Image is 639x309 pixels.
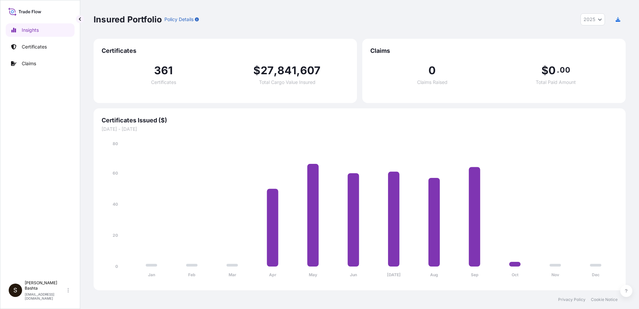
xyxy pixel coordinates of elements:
[253,65,260,76] span: $
[274,65,277,76] span: ,
[428,65,436,76] span: 0
[148,272,155,277] tspan: Jan
[164,16,194,23] p: Policy Details
[541,65,548,76] span: $
[591,297,618,302] a: Cookie Notice
[370,47,618,55] span: Claims
[22,27,39,33] p: Insights
[536,80,576,85] span: Total Paid Amount
[592,272,600,277] tspan: Dec
[296,65,300,76] span: ,
[22,43,47,50] p: Certificates
[113,202,118,207] tspan: 40
[584,16,595,23] span: 2025
[102,116,618,124] span: Certificates Issued ($)
[558,297,586,302] a: Privacy Policy
[25,292,66,300] p: [EMAIL_ADDRESS][DOMAIN_NAME]
[471,272,479,277] tspan: Sep
[6,57,75,70] a: Claims
[309,272,317,277] tspan: May
[269,272,276,277] tspan: Apr
[387,272,401,277] tspan: [DATE]
[300,65,321,76] span: 607
[6,40,75,54] a: Certificates
[261,65,274,76] span: 27
[154,65,173,76] span: 361
[560,67,570,73] span: 00
[113,233,118,238] tspan: 20
[115,264,118,269] tspan: 0
[548,65,556,76] span: 0
[13,287,17,294] span: S
[259,80,315,85] span: Total Cargo Value Insured
[113,141,118,146] tspan: 80
[94,14,162,25] p: Insured Portfolio
[22,60,36,67] p: Claims
[188,272,196,277] tspan: Feb
[430,272,438,277] tspan: Aug
[417,80,448,85] span: Claims Raised
[102,47,349,55] span: Certificates
[6,23,75,37] a: Insights
[102,126,618,132] span: [DATE] - [DATE]
[350,272,357,277] tspan: Jun
[113,171,118,176] tspan: 60
[229,272,236,277] tspan: Mar
[151,80,176,85] span: Certificates
[551,272,559,277] tspan: Nov
[557,67,559,73] span: .
[581,13,605,25] button: Year Selector
[277,65,296,76] span: 841
[25,280,66,291] p: [PERSON_NAME] Bashta
[512,272,519,277] tspan: Oct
